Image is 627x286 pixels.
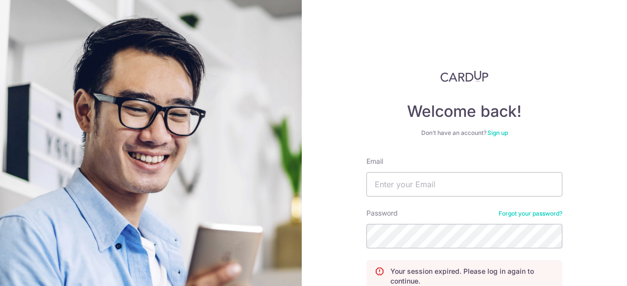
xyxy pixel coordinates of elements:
p: Your session expired. Please log in again to continue. [390,266,554,286]
div: Don’t have an account? [366,129,562,137]
a: Forgot your password? [499,210,562,218]
img: CardUp Logo [440,70,488,82]
input: Enter your Email [366,172,562,197]
label: Password [366,208,398,218]
h4: Welcome back! [366,102,562,121]
label: Email [366,156,383,166]
a: Sign up [487,129,508,136]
